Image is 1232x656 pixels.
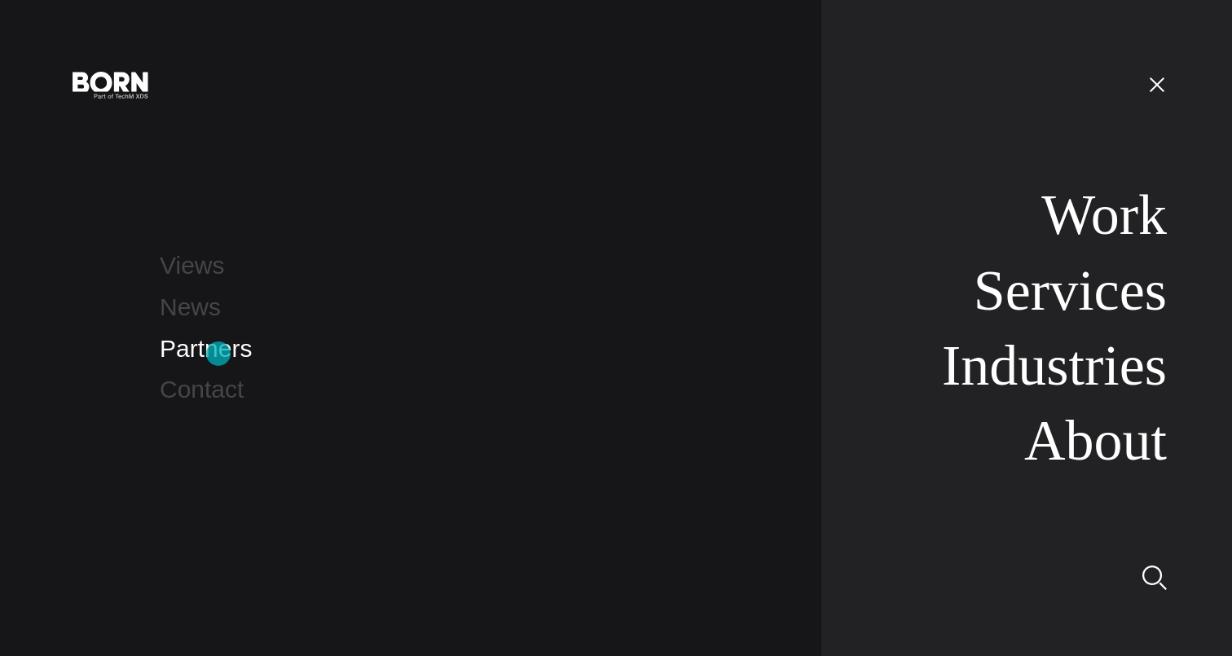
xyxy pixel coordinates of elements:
a: Partners [160,335,252,362]
a: Industries [942,334,1167,397]
img: Search [1142,566,1167,590]
a: Work [1041,183,1167,246]
a: News [160,293,221,320]
a: About [1024,409,1167,472]
a: Services [974,259,1167,322]
a: Views [160,252,224,279]
button: Open [1137,67,1177,101]
a: Contact [160,376,244,403]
